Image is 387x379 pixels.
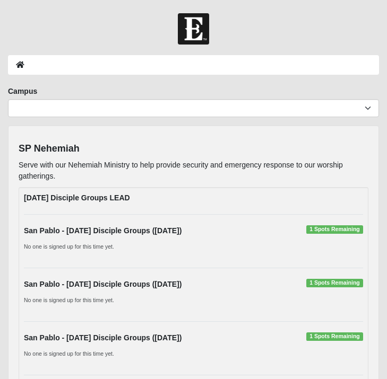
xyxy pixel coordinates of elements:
[24,193,130,202] strong: [DATE] Disciple Groups LEAD
[24,297,114,303] small: No one is signed up for this time yet.
[24,350,114,357] small: No one is signed up for this time yet.
[24,280,182,288] strong: San Pablo - [DATE] Disciple Groups ([DATE])
[24,226,182,235] strong: San Pablo - [DATE] Disciple Groups ([DATE])
[306,279,363,287] span: 1 Spots Remaining
[19,160,368,182] p: Serve with our Nehemiah Ministry to help provide security and emergency response to our worship g...
[306,225,363,234] span: 1 Spots Remaining
[19,143,368,155] h4: SP Nehemiah
[178,13,209,45] img: Church of Eleven22 Logo
[306,332,363,341] span: 1 Spots Remaining
[24,243,114,250] small: No one is signed up for this time yet.
[24,333,182,342] strong: San Pablo - [DATE] Disciple Groups ([DATE])
[8,86,37,96] label: Campus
